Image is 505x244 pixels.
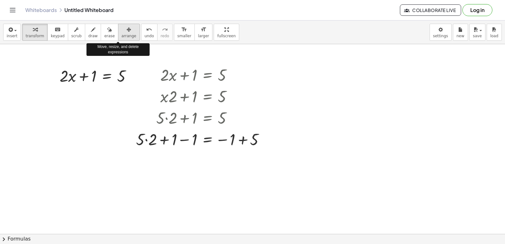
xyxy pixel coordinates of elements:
[101,24,118,41] button: erase
[26,34,44,38] span: transform
[71,34,82,38] span: scrub
[145,34,154,38] span: undo
[214,24,239,41] button: fullscreen
[194,24,212,41] button: format_sizelarger
[47,24,68,41] button: keyboardkeypad
[3,24,21,41] button: insert
[86,43,150,56] div: Move, resize, and delete expressions
[174,24,195,41] button: format_sizesmaller
[68,24,85,41] button: scrub
[462,4,492,16] button: Log in
[217,34,235,38] span: fullscreen
[122,34,136,38] span: arrange
[430,24,452,41] button: settings
[400,4,461,16] button: Collaborate Live
[22,24,48,41] button: transform
[141,24,157,41] button: undoundo
[8,5,18,15] button: Toggle navigation
[473,34,482,38] span: save
[162,26,168,33] i: redo
[433,34,448,38] span: settings
[25,7,57,13] a: Whiteboards
[453,24,468,41] button: new
[55,26,61,33] i: keyboard
[200,26,206,33] i: format_size
[85,24,101,41] button: draw
[487,24,502,41] button: load
[104,34,115,38] span: erase
[181,26,187,33] i: format_size
[177,34,191,38] span: smaller
[405,7,456,13] span: Collaborate Live
[88,34,98,38] span: draw
[161,34,169,38] span: redo
[456,34,464,38] span: new
[490,34,498,38] span: load
[469,24,485,41] button: save
[51,34,65,38] span: keypad
[7,34,17,38] span: insert
[157,24,173,41] button: redoredo
[146,26,152,33] i: undo
[198,34,209,38] span: larger
[118,24,140,41] button: arrange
